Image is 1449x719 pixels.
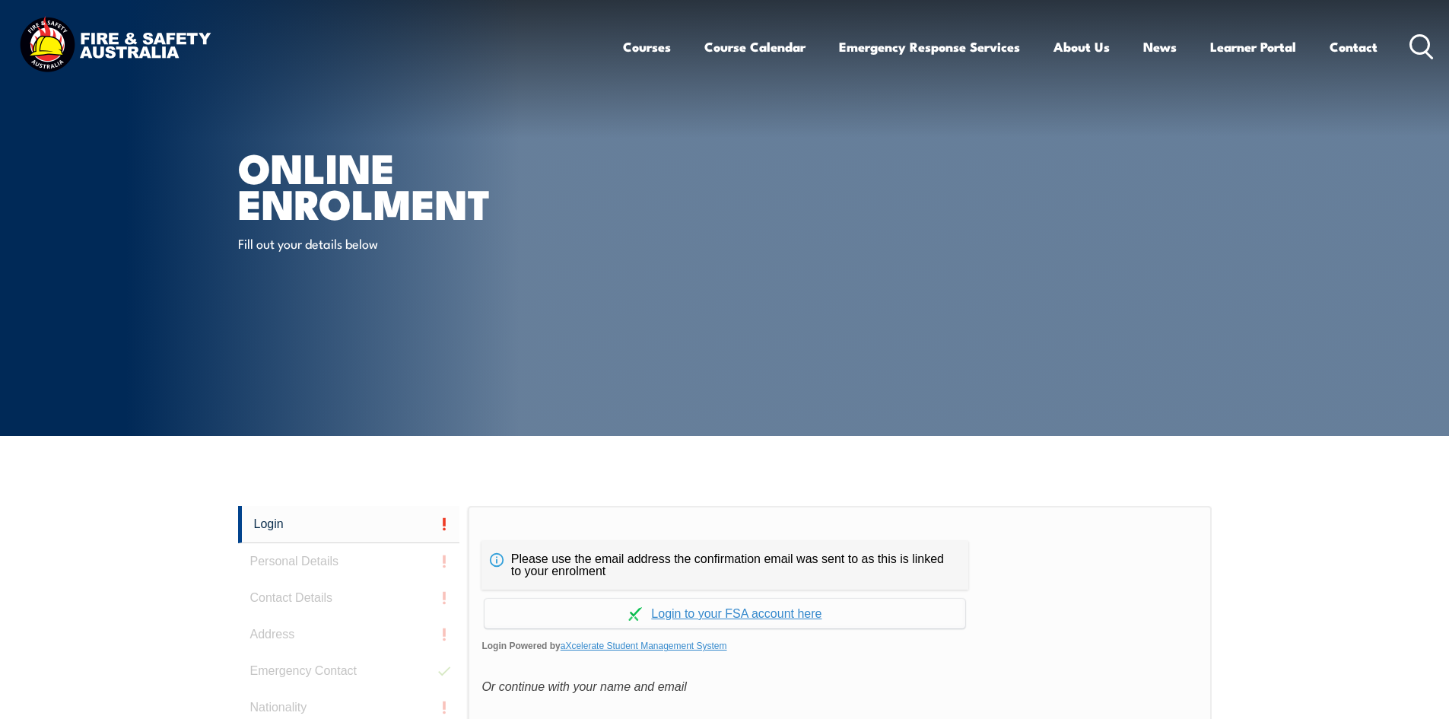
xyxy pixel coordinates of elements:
[1053,27,1110,67] a: About Us
[1210,27,1296,67] a: Learner Portal
[623,27,671,67] a: Courses
[561,641,727,651] a: aXcelerate Student Management System
[628,607,642,621] img: Log in withaxcelerate
[1330,27,1378,67] a: Contact
[839,27,1020,67] a: Emergency Response Services
[238,149,614,220] h1: Online Enrolment
[481,635,1197,657] span: Login Powered by
[238,506,460,543] a: Login
[704,27,806,67] a: Course Calendar
[481,676,1197,698] div: Or continue with your name and email
[238,234,516,252] p: Fill out your details below
[481,541,968,590] div: Please use the email address the confirmation email was sent to as this is linked to your enrolment
[1143,27,1177,67] a: News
